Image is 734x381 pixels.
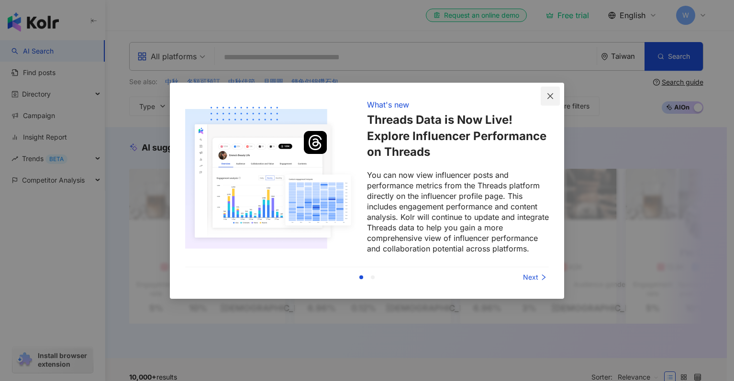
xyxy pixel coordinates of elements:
span: close [546,92,554,100]
span: right [540,274,547,281]
p: You can now view influencer posts and performance metrics from the Threads platform directly on t... [367,170,549,254]
img: tutorial image [185,98,356,256]
h1: Threads Data is Now Live! Explore Influencer Performance on Threads [367,112,549,160]
button: Close [541,87,560,106]
div: Next [477,272,549,283]
div: What's new [367,99,409,110]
